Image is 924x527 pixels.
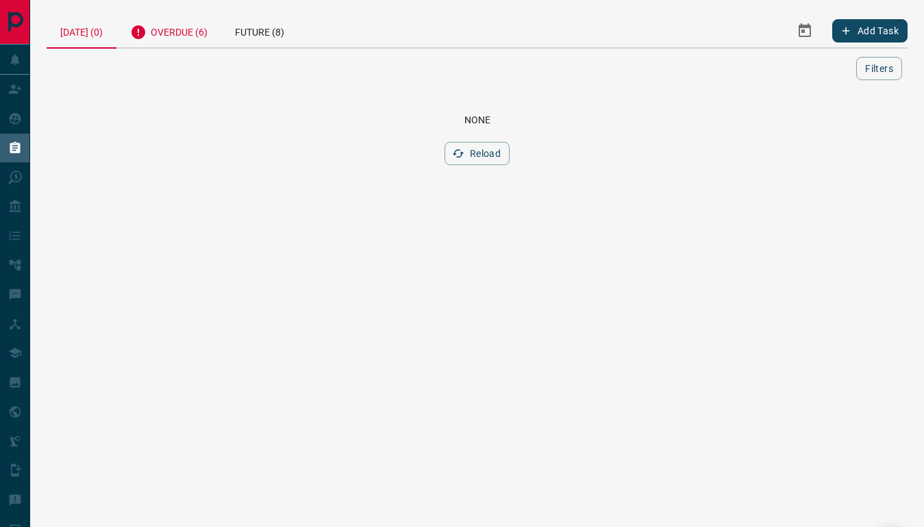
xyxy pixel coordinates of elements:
[788,14,821,47] button: Select Date Range
[116,14,221,47] div: Overdue (6)
[832,19,908,42] button: Add Task
[856,57,902,80] button: Filters
[445,142,510,165] button: Reload
[221,14,298,47] div: Future (8)
[63,114,891,125] div: None
[47,14,116,49] div: [DATE] (0)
